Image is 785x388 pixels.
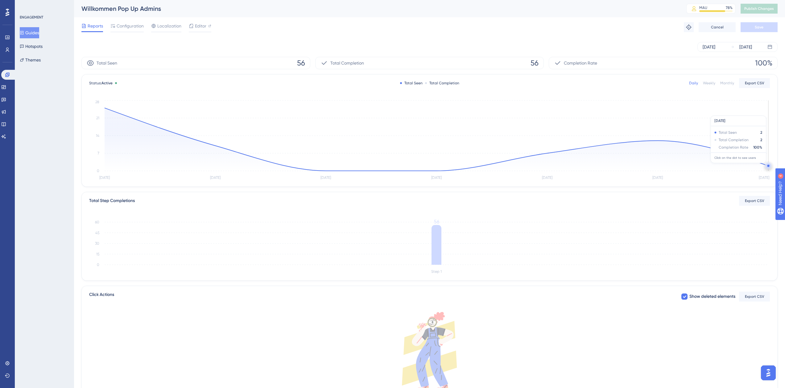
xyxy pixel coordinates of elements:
[739,43,752,51] div: [DATE]
[689,293,735,300] span: Show deleted elements
[739,292,770,302] button: Export CSV
[14,2,39,9] span: Need Help?
[425,81,459,86] div: Total Completion
[95,231,99,235] tspan: 45
[97,263,99,267] tspan: 0
[745,294,764,299] span: Export CSV
[741,22,778,32] button: Save
[117,22,144,30] span: Configuration
[739,196,770,206] button: Export CSV
[726,5,733,10] div: 78 %
[739,78,770,88] button: Export CSV
[755,58,772,68] span: 100%
[99,175,110,180] tspan: [DATE]
[564,59,597,67] span: Completion Rate
[95,241,99,246] tspan: 30
[652,175,663,180] tspan: [DATE]
[431,269,442,274] tspan: Step 1
[210,175,221,180] tspan: [DATE]
[703,43,715,51] div: [DATE]
[741,4,778,14] button: Publish Changes
[20,41,43,52] button: Hotspots
[95,100,99,104] tspan: 28
[699,22,736,32] button: Cancel
[195,22,206,30] span: Editor
[96,252,99,256] tspan: 15
[689,81,698,86] div: Daily
[703,81,715,86] div: Weekly
[542,175,552,180] tspan: [DATE]
[101,81,113,85] span: Active
[97,169,99,173] tspan: 0
[89,81,113,86] span: Status:
[89,291,114,302] span: Click Actions
[43,3,45,8] div: 4
[297,58,305,68] span: 56
[400,81,423,86] div: Total Seen
[720,81,734,86] div: Monthly
[755,25,763,30] span: Save
[81,4,671,13] div: Willkommen Pop Up Admins
[699,5,707,10] div: MAU
[20,15,43,20] div: ENGAGEMENT
[97,59,117,67] span: Total Seen
[759,364,778,382] iframe: UserGuiding AI Assistant Launcher
[434,219,439,225] tspan: 56
[711,25,724,30] span: Cancel
[96,116,99,120] tspan: 21
[744,6,774,11] span: Publish Changes
[745,198,764,203] span: Export CSV
[88,22,103,30] span: Reports
[745,81,764,86] span: Export CSV
[759,175,769,180] tspan: [DATE]
[330,59,364,67] span: Total Completion
[20,54,41,65] button: Themes
[20,27,39,38] button: Guides
[97,151,99,155] tspan: 7
[96,133,99,138] tspan: 14
[531,58,539,68] span: 56
[431,175,442,180] tspan: [DATE]
[95,220,99,224] tspan: 60
[157,22,181,30] span: Localization
[320,175,331,180] tspan: [DATE]
[89,197,135,205] div: Total Step Completions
